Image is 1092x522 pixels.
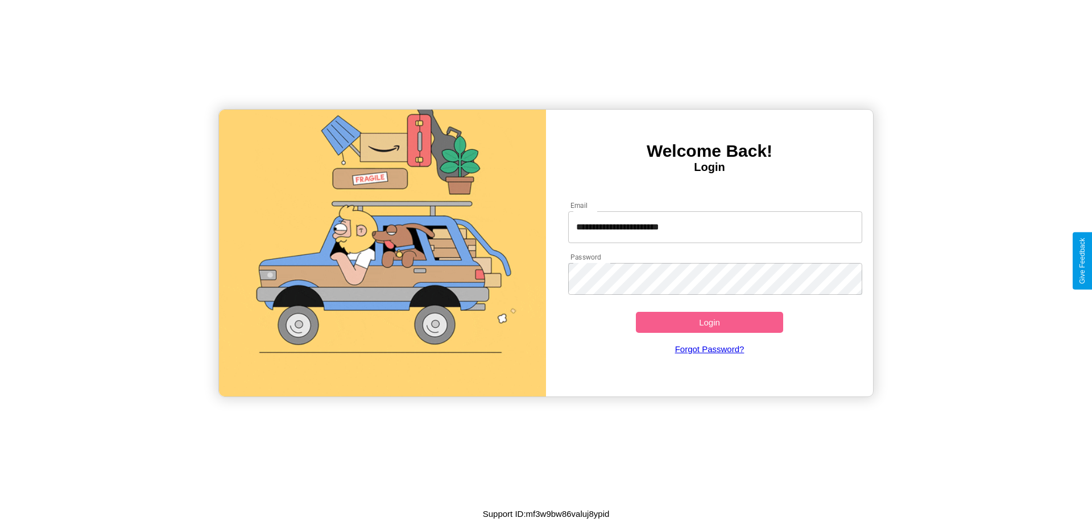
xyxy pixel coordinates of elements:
[483,506,610,521] p: Support ID: mf3w9bw86valuj8ypid
[219,110,546,396] img: gif
[570,252,601,262] label: Password
[546,141,873,161] h3: Welcome Back!
[1078,238,1086,284] div: Give Feedback
[562,333,857,365] a: Forgot Password?
[636,312,783,333] button: Login
[570,201,588,210] label: Email
[546,161,873,174] h4: Login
